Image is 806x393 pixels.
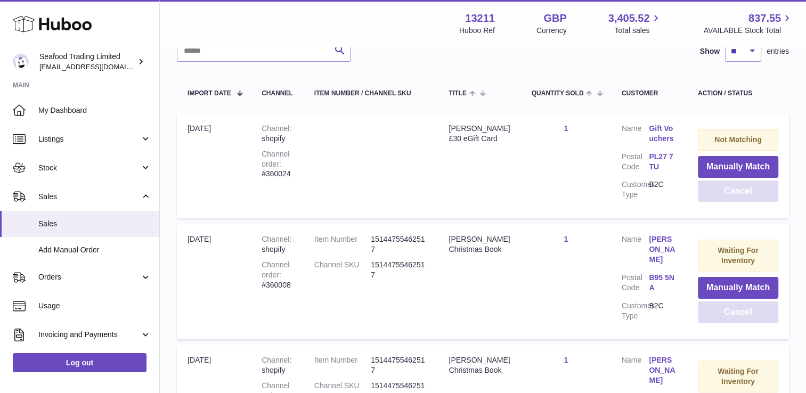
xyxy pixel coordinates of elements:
[449,90,467,97] span: Title
[262,260,289,279] strong: Channel order
[564,124,568,133] a: 1
[465,11,495,26] strong: 13211
[608,11,650,26] span: 3,405.52
[622,152,649,175] dt: Postal Code
[698,90,778,97] div: Action / Status
[767,46,789,56] span: entries
[698,277,778,299] button: Manually Match
[543,11,566,26] strong: GBP
[262,356,291,364] strong: Channel
[622,301,649,321] dt: Customer Type
[622,234,649,267] dt: Name
[698,156,778,178] button: Manually Match
[698,301,778,323] button: Cancel
[262,235,291,243] strong: Channel
[649,124,677,144] a: Gift Vouchers
[13,54,29,70] img: online@rickstein.com
[314,90,428,97] div: Item Number / Channel SKU
[262,149,293,179] div: #360024
[449,124,510,144] div: [PERSON_NAME] £30 eGift Card
[38,219,151,229] span: Sales
[703,26,793,36] span: AVAILABLE Stock Total
[532,90,584,97] span: Quantity Sold
[622,124,649,146] dt: Name
[188,90,231,97] span: Import date
[748,11,781,26] span: 837.55
[622,355,649,388] dt: Name
[614,26,662,36] span: Total sales
[649,152,677,172] a: PL27 7TU
[314,355,371,375] dt: Item Number
[649,273,677,293] a: B95 5NA
[564,356,568,364] a: 1
[262,355,293,375] div: shopify
[177,113,251,218] td: [DATE]
[13,353,146,372] a: Log out
[371,260,427,280] dd: 15144755462517
[371,234,427,255] dd: 15144755462517
[177,224,251,339] td: [DATE]
[718,246,758,265] strong: Waiting For Inventory
[449,234,510,255] div: [PERSON_NAME] Christmas Book
[371,355,427,375] dd: 15144755462517
[262,124,293,144] div: shopify
[38,272,140,282] span: Orders
[38,245,151,255] span: Add Manual Order
[608,11,662,36] a: 3,405.52 Total sales
[314,234,371,255] dt: Item Number
[649,179,677,200] dd: B2C
[703,11,793,36] a: 837.55 AVAILABLE Stock Total
[714,135,762,144] strong: Not Matching
[262,234,293,255] div: shopify
[622,179,649,200] dt: Customer Type
[38,105,151,116] span: My Dashboard
[700,46,720,56] label: Show
[718,367,758,386] strong: Waiting For Inventory
[38,163,140,173] span: Stock
[564,235,568,243] a: 1
[649,234,677,265] a: [PERSON_NAME]
[536,26,567,36] div: Currency
[262,150,289,168] strong: Channel order
[449,355,510,375] div: [PERSON_NAME] Christmas Book
[698,181,778,202] button: Cancel
[314,260,371,280] dt: Channel SKU
[262,124,291,133] strong: Channel
[39,52,135,72] div: Seafood Trading Limited
[39,62,157,71] span: [EMAIL_ADDRESS][DOMAIN_NAME]
[38,134,140,144] span: Listings
[622,273,649,296] dt: Postal Code
[38,330,140,340] span: Invoicing and Payments
[459,26,495,36] div: Huboo Ref
[38,192,140,202] span: Sales
[649,301,677,321] dd: B2C
[262,260,293,290] div: #360008
[38,301,151,311] span: Usage
[622,90,677,97] div: Customer
[649,355,677,386] a: [PERSON_NAME]
[262,90,293,97] div: Channel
